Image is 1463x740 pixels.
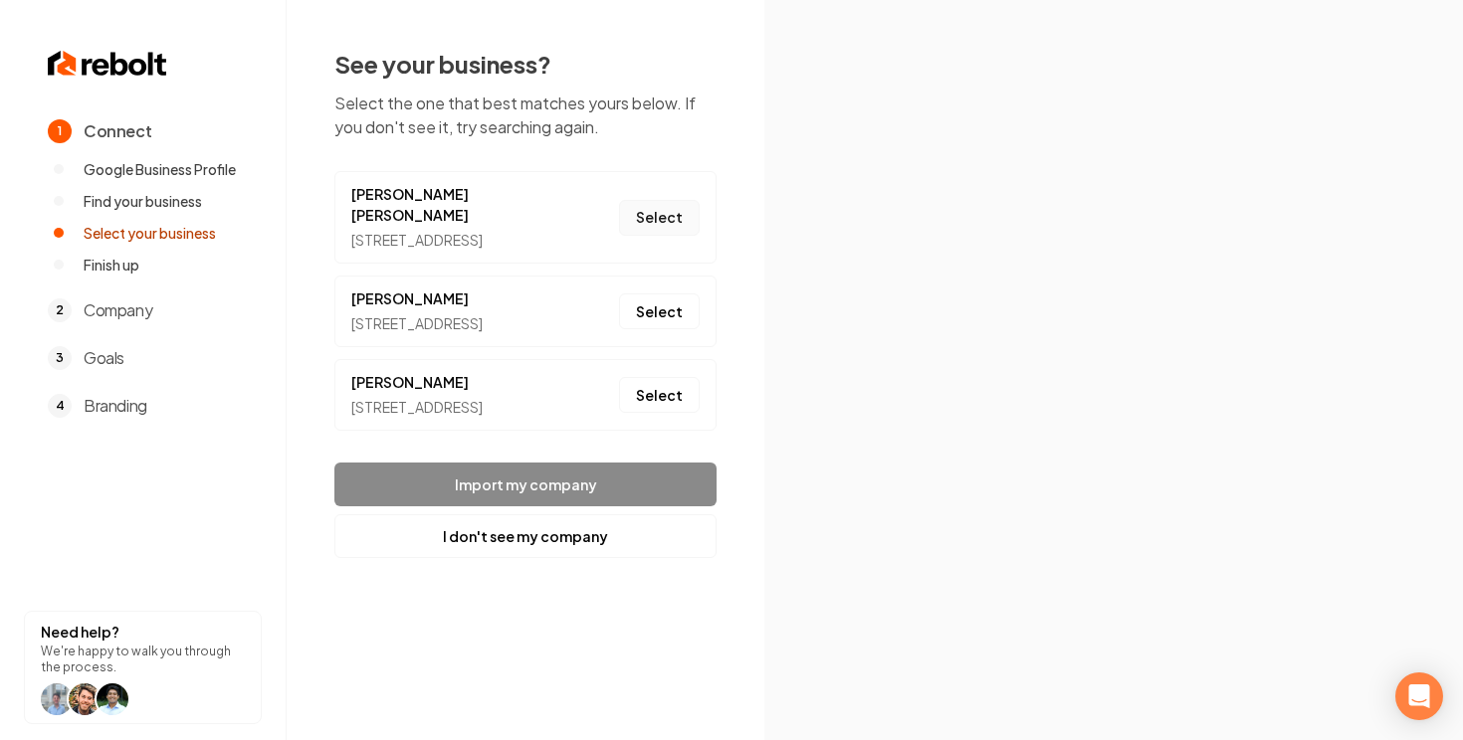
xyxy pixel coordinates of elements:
span: Finish up [84,255,139,275]
span: Company [84,298,152,322]
span: 1 [48,119,72,143]
span: 3 [48,346,72,370]
p: We're happy to walk you through the process. [41,644,245,675]
span: Google Business Profile [84,159,236,179]
div: [STREET_ADDRESS] [351,313,483,334]
span: Goals [84,346,124,370]
span: Find your business [84,191,202,211]
button: Need help?We're happy to walk you through the process.help icon Willhelp icon Willhelp icon arwin [24,611,262,724]
h2: See your business? [334,48,717,80]
a: [PERSON_NAME] [351,372,483,393]
span: Connect [84,119,151,143]
button: I don't see my company [334,514,717,558]
div: [STREET_ADDRESS] [351,230,560,251]
button: Select [619,200,700,236]
span: 4 [48,394,72,418]
span: Select your business [84,223,216,243]
button: Select [619,293,700,329]
div: Open Intercom Messenger [1395,672,1443,720]
img: help icon Will [41,683,73,715]
span: Branding [84,394,147,418]
span: 2 [48,298,72,322]
p: Select the one that best matches yours below. If you don't see it, try searching again. [334,92,717,139]
img: help icon Will [69,683,101,715]
a: [PERSON_NAME] [PERSON_NAME] [351,184,560,226]
img: help icon arwin [97,683,128,715]
strong: Need help? [41,623,119,641]
img: Rebolt Logo [48,48,167,80]
button: Select [619,377,700,413]
div: [STREET_ADDRESS] [351,397,483,418]
a: [PERSON_NAME] [351,288,483,309]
